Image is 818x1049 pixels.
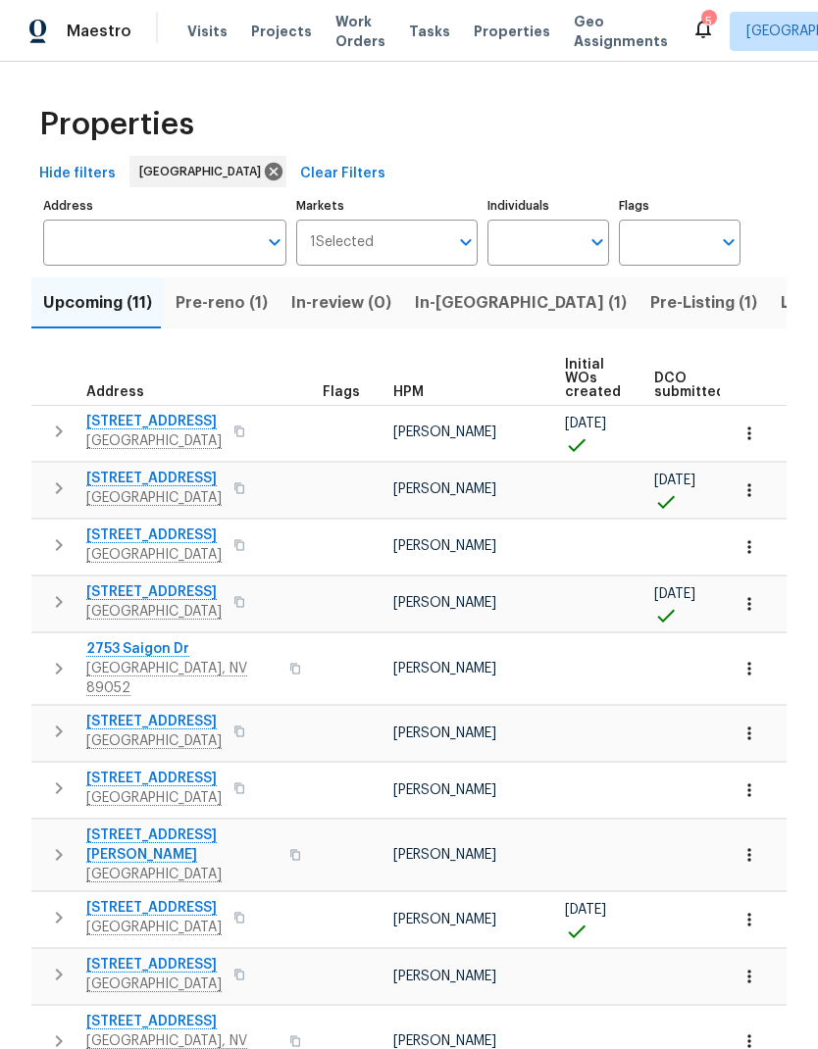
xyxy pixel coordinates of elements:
[565,903,606,917] span: [DATE]
[474,22,550,41] span: Properties
[251,22,312,41] span: Projects
[31,156,124,192] button: Hide filters
[393,662,496,675] span: [PERSON_NAME]
[129,156,286,187] div: [GEOGRAPHIC_DATA]
[393,970,496,983] span: [PERSON_NAME]
[393,848,496,862] span: [PERSON_NAME]
[415,289,627,317] span: In-[GEOGRAPHIC_DATA] (1)
[187,22,228,41] span: Visits
[654,587,695,601] span: [DATE]
[176,289,268,317] span: Pre-reno (1)
[39,115,194,134] span: Properties
[650,289,757,317] span: Pre-Listing (1)
[310,234,374,251] span: 1 Selected
[701,12,715,31] div: 5
[43,289,152,317] span: Upcoming (11)
[574,12,668,51] span: Geo Assignments
[393,726,496,740] span: [PERSON_NAME]
[654,372,725,399] span: DCO submitted
[393,385,424,399] span: HPM
[452,228,480,256] button: Open
[86,385,144,399] span: Address
[39,162,116,186] span: Hide filters
[291,289,391,317] span: In-review (0)
[393,539,496,553] span: [PERSON_NAME]
[409,25,450,38] span: Tasks
[619,200,741,212] label: Flags
[393,913,496,926] span: [PERSON_NAME]
[335,12,385,51] span: Work Orders
[393,783,496,797] span: [PERSON_NAME]
[296,200,479,212] label: Markets
[565,417,606,430] span: [DATE]
[261,228,288,256] button: Open
[323,385,360,399] span: Flags
[654,474,695,487] span: [DATE]
[393,425,496,439] span: [PERSON_NAME]
[565,358,621,399] span: Initial WOs created
[139,162,269,181] span: [GEOGRAPHIC_DATA]
[67,22,131,41] span: Maestro
[292,156,393,192] button: Clear Filters
[43,200,286,212] label: Address
[487,200,609,212] label: Individuals
[584,228,611,256] button: Open
[393,482,496,496] span: [PERSON_NAME]
[715,228,742,256] button: Open
[393,1034,496,1048] span: [PERSON_NAME]
[393,596,496,610] span: [PERSON_NAME]
[300,162,385,186] span: Clear Filters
